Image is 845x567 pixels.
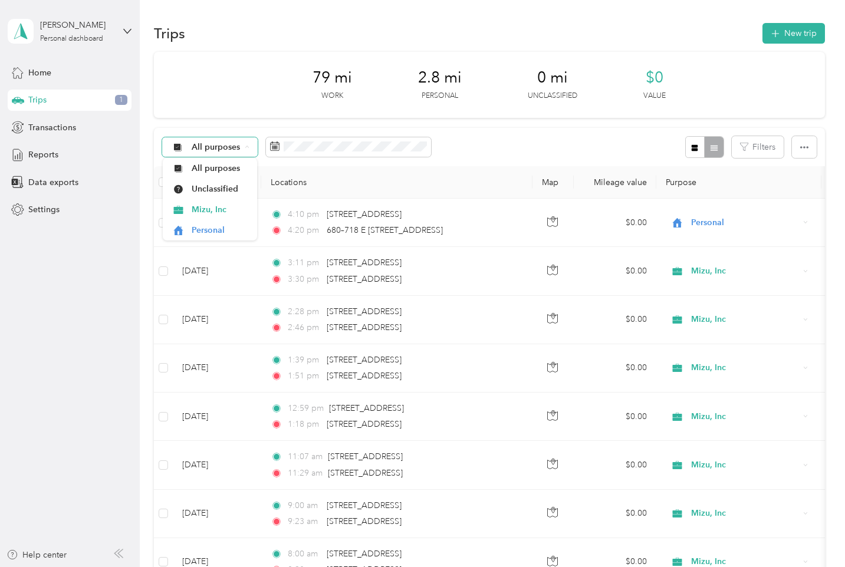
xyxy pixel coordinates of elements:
[173,296,261,344] td: [DATE]
[328,451,403,461] span: [STREET_ADDRESS]
[327,500,402,510] span: [STREET_ADDRESS]
[40,19,114,31] div: [PERSON_NAME]
[691,216,799,229] span: Personal
[313,68,352,87] span: 79 mi
[327,274,402,284] span: [STREET_ADDRESS]
[327,258,402,268] span: [STREET_ADDRESS]
[691,361,799,374] span: Mizu, Inc
[732,136,784,158] button: Filters
[173,490,261,538] td: [DATE]
[532,166,574,199] th: Map
[288,548,321,561] span: 8:00 am
[528,91,577,101] p: Unclassified
[192,162,249,174] span: All purposes
[762,23,825,44] button: New trip
[288,208,321,221] span: 4:10 pm
[288,273,321,286] span: 3:30 pm
[173,441,261,489] td: [DATE]
[691,265,799,278] span: Mizu, Inc
[646,68,663,87] span: $0
[327,355,402,365] span: [STREET_ADDRESS]
[643,91,666,101] p: Value
[327,209,402,219] span: [STREET_ADDRESS]
[288,321,321,334] span: 2:46 pm
[656,166,821,199] th: Purpose
[574,344,656,393] td: $0.00
[28,176,78,189] span: Data exports
[261,166,532,199] th: Locations
[327,306,402,317] span: [STREET_ADDRESS]
[327,225,443,235] span: 680–718 E [STREET_ADDRESS]
[288,370,321,383] span: 1:51 pm
[691,313,799,326] span: Mizu, Inc
[173,247,261,295] td: [DATE]
[691,507,799,520] span: Mizu, Inc
[28,203,60,216] span: Settings
[418,68,462,87] span: 2.8 mi
[6,549,67,561] button: Help center
[173,393,261,441] td: [DATE]
[321,91,343,101] p: Work
[173,344,261,393] td: [DATE]
[574,199,656,247] td: $0.00
[192,203,249,216] span: Mizu, Inc
[574,166,656,199] th: Mileage value
[537,68,568,87] span: 0 mi
[288,354,321,367] span: 1:39 pm
[327,419,402,429] span: [STREET_ADDRESS]
[288,256,321,269] span: 3:11 pm
[288,402,324,415] span: 12:59 pm
[329,403,404,413] span: [STREET_ADDRESS]
[28,94,47,106] span: Trips
[154,27,185,39] h1: Trips
[288,515,321,528] span: 9:23 am
[28,149,58,161] span: Reports
[327,371,402,381] span: [STREET_ADDRESS]
[192,224,249,236] span: Personal
[691,410,799,423] span: Mizu, Inc
[574,441,656,489] td: $0.00
[574,296,656,344] td: $0.00
[28,67,51,79] span: Home
[192,143,241,151] span: All purposes
[40,35,103,42] div: Personal dashboard
[288,305,321,318] span: 2:28 pm
[574,247,656,295] td: $0.00
[691,459,799,472] span: Mizu, Inc
[192,183,249,195] span: Unclassified
[327,549,402,559] span: [STREET_ADDRESS]
[288,224,321,237] span: 4:20 pm
[288,499,321,512] span: 9:00 am
[327,322,402,332] span: [STREET_ADDRESS]
[288,450,323,463] span: 11:07 am
[328,468,403,478] span: [STREET_ADDRESS]
[779,501,845,567] iframe: Everlance-gr Chat Button Frame
[115,95,127,106] span: 1
[288,418,321,431] span: 1:18 pm
[574,490,656,538] td: $0.00
[422,91,458,101] p: Personal
[288,467,323,480] span: 11:29 am
[327,516,402,526] span: [STREET_ADDRESS]
[28,121,76,134] span: Transactions
[574,393,656,441] td: $0.00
